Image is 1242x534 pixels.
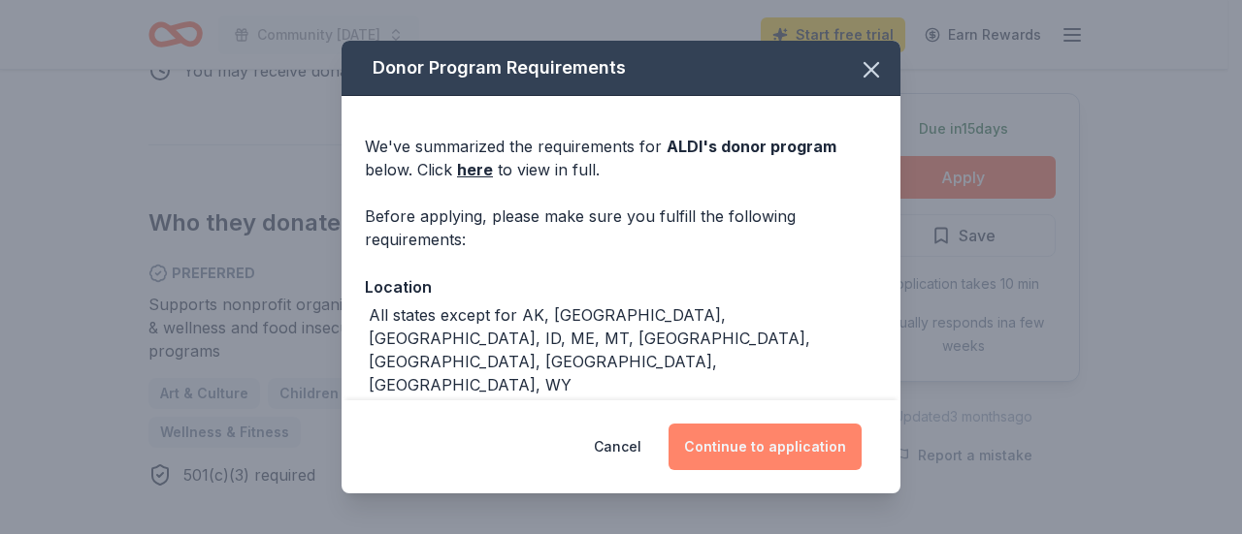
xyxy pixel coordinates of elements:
[457,158,493,181] a: here
[365,135,877,181] div: We've summarized the requirements for below. Click to view in full.
[669,424,862,470] button: Continue to application
[365,274,877,299] div: Location
[342,41,900,96] div: Donor Program Requirements
[365,204,877,251] div: Before applying, please make sure you fulfill the following requirements:
[667,137,836,156] span: ALDI 's donor program
[369,303,877,396] div: All states except for AK, [GEOGRAPHIC_DATA], [GEOGRAPHIC_DATA], ID, ME, MT, [GEOGRAPHIC_DATA], [G...
[594,424,641,470] button: Cancel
